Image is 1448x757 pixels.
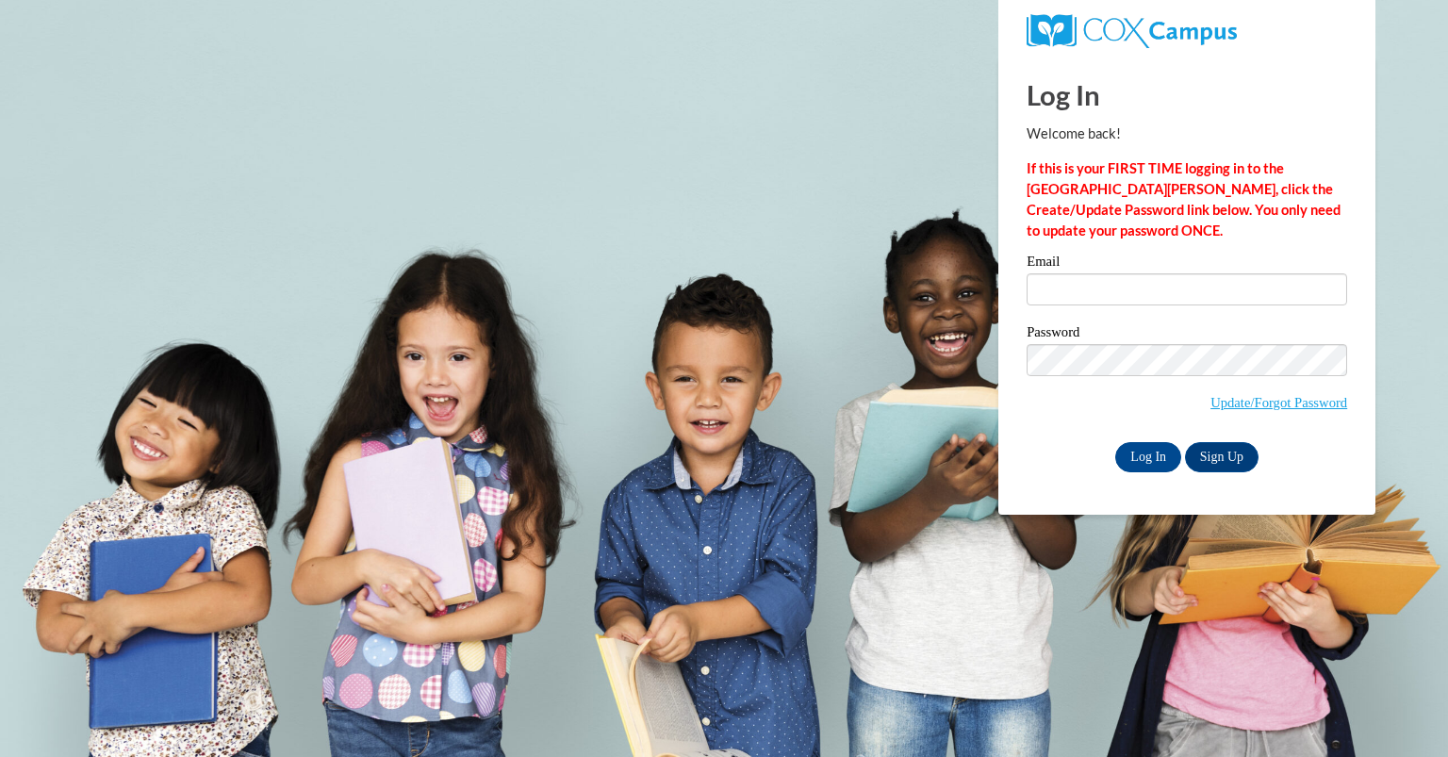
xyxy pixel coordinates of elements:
[1027,325,1347,344] label: Password
[1115,442,1181,472] input: Log In
[1027,160,1341,239] strong: If this is your FIRST TIME logging in to the [GEOGRAPHIC_DATA][PERSON_NAME], click the Create/Upd...
[1027,14,1237,48] img: COX Campus
[1210,395,1347,410] a: Update/Forgot Password
[1185,442,1259,472] a: Sign Up
[1027,255,1347,273] label: Email
[1027,123,1347,144] p: Welcome back!
[1027,75,1347,114] h1: Log In
[1027,22,1237,38] a: COX Campus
